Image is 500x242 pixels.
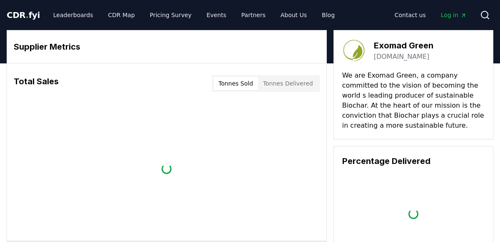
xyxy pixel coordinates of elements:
a: Leaderboards [47,8,100,23]
span: Log in [441,11,467,19]
nav: Main [388,8,473,23]
p: We are Exomad Green, a company committed to the vision of becoming the world s leading producer o... [342,71,485,131]
div: loading [162,164,172,174]
a: About Us [274,8,313,23]
nav: Main [47,8,341,23]
a: Events [200,8,233,23]
a: CDR.fyi [7,9,40,21]
span: . [26,10,29,20]
a: Partners [235,8,272,23]
a: [DOMAIN_NAME] [374,52,430,62]
a: Log in [434,8,473,23]
h3: Percentage Delivered [342,155,485,167]
a: Contact us [388,8,433,23]
img: Exomad Green-logo [342,39,366,62]
a: Blog [315,8,341,23]
a: CDR Map [102,8,142,23]
h3: Exomad Green [374,39,433,52]
a: Pricing Survey [143,8,198,23]
div: loading [408,209,418,219]
h3: Total Sales [14,75,59,92]
button: Tonnes Delivered [258,77,318,90]
span: CDR fyi [7,10,40,20]
button: Tonnes Sold [214,77,258,90]
h3: Supplier Metrics [14,40,320,53]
